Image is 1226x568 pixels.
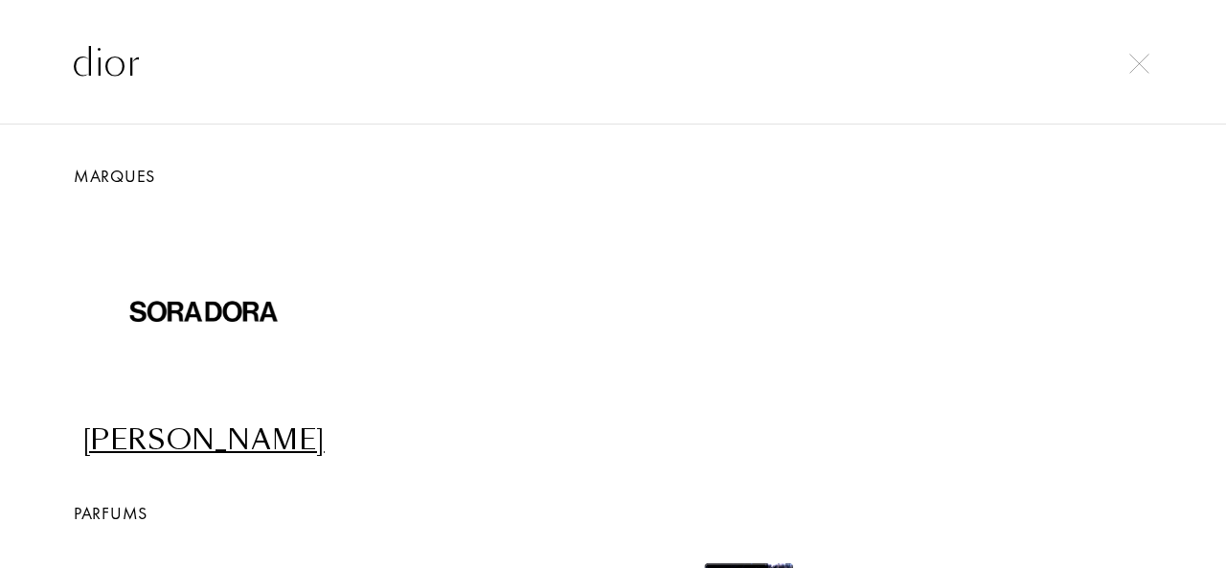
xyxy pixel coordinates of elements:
img: Sora Dora [113,217,293,398]
div: Marques [53,163,1173,189]
a: Sora Dora[PERSON_NAME] [67,189,340,462]
input: Rechercher [34,34,1192,91]
img: cross.svg [1129,54,1149,74]
div: Parfums [53,500,1173,526]
div: [PERSON_NAME] [75,421,332,459]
